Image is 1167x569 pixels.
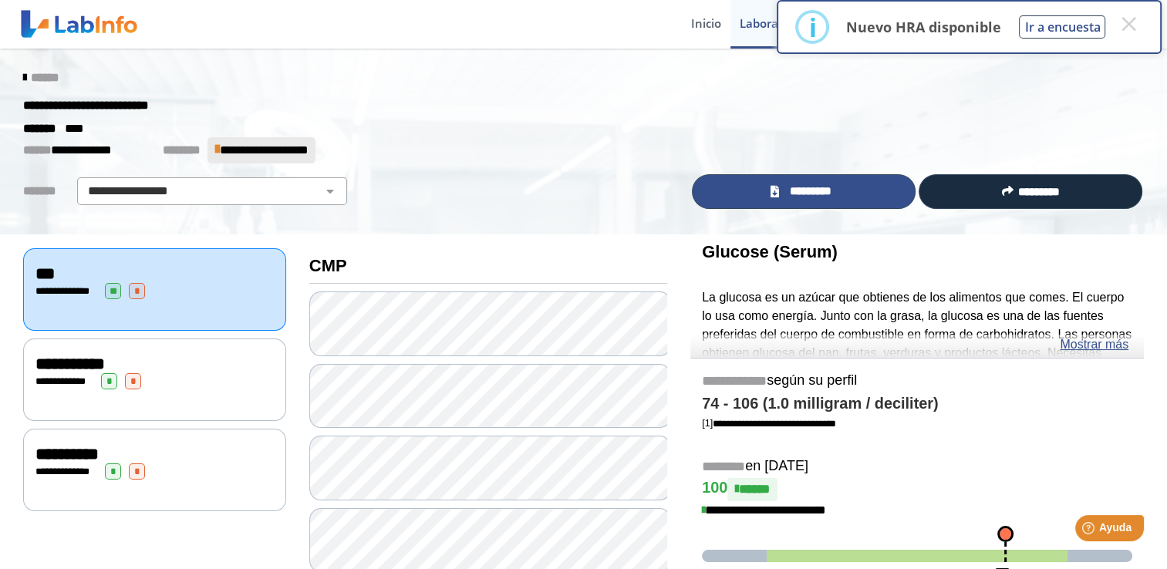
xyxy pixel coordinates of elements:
[1060,335,1128,354] a: Mostrar más
[309,256,347,275] b: CMP
[702,458,1132,476] h5: en [DATE]
[702,478,1132,501] h4: 100
[702,372,1132,390] h5: según su perfil
[1030,509,1150,552] iframe: Help widget launcher
[702,288,1132,417] p: La glucosa es un azúcar que obtienes de los alimentos que comes. El cuerpo lo usa como energía. J...
[808,13,816,41] div: i
[702,395,1132,413] h4: 74 - 106 (1.0 milligram / deciliter)
[1019,15,1105,39] button: Ir a encuesta
[1115,10,1142,38] button: Close this dialog
[845,18,1000,36] p: Nuevo HRA disponible
[702,417,836,429] a: [1]
[702,242,838,261] b: Glucose (Serum)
